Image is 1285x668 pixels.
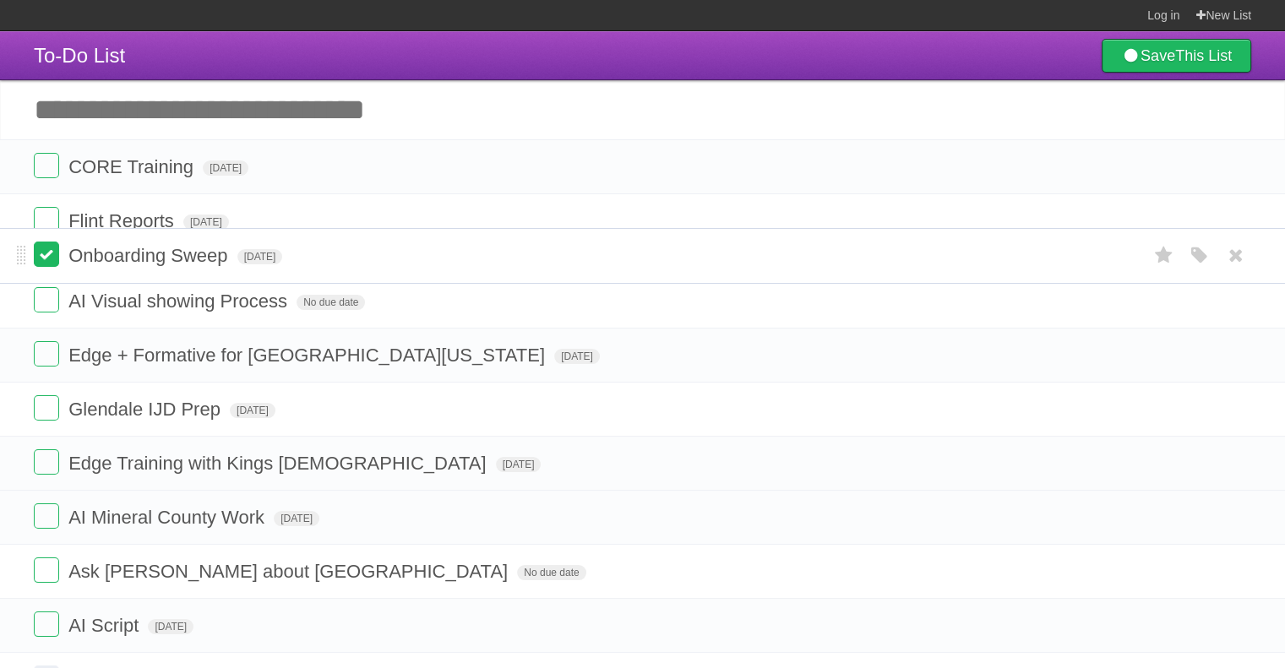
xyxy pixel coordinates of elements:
label: Done [34,153,59,178]
span: [DATE] [148,619,193,634]
span: [DATE] [203,160,248,176]
label: Done [34,557,59,583]
span: AI Visual showing Process [68,291,291,312]
span: [DATE] [230,403,275,418]
label: Done [34,287,59,312]
span: CORE Training [68,156,198,177]
a: SaveThis List [1102,39,1251,73]
label: Done [34,242,59,267]
label: Star task [1148,242,1180,269]
label: Done [34,449,59,475]
span: [DATE] [183,215,229,230]
span: No due date [517,565,585,580]
label: Done [34,207,59,232]
span: Flint Reports [68,210,178,231]
span: AI Script [68,615,143,636]
span: Ask [PERSON_NAME] about [GEOGRAPHIC_DATA] [68,561,512,582]
span: Edge Training with Kings [DEMOGRAPHIC_DATA] [68,453,490,474]
span: Edge + Formative for [GEOGRAPHIC_DATA][US_STATE] [68,345,549,366]
span: To-Do List [34,44,125,67]
label: Done [34,341,59,367]
label: Done [34,611,59,637]
label: Done [34,395,59,421]
span: Glendale IJD Prep [68,399,225,420]
span: [DATE] [496,457,542,472]
span: Onboarding Sweep [68,245,231,266]
span: [DATE] [554,349,600,364]
label: Done [34,503,59,529]
b: This List [1175,47,1232,64]
span: AI Mineral County Work [68,507,269,528]
span: No due date [297,295,365,310]
span: [DATE] [274,511,319,526]
span: [DATE] [237,249,283,264]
